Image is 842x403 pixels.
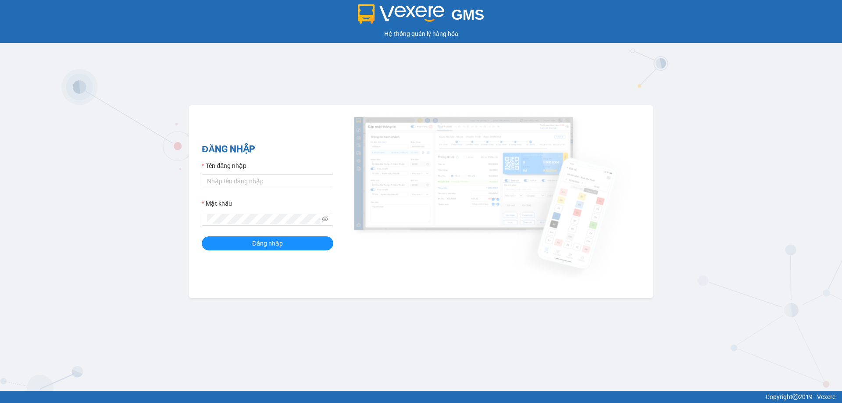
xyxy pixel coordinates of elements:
a: GMS [358,13,485,20]
img: logo 2 [358,4,445,24]
div: Copyright 2019 - Vexere [7,392,835,402]
span: copyright [792,394,799,400]
button: Đăng nhập [202,236,333,250]
input: Tên đăng nhập [202,174,333,188]
input: Mật khẩu [207,214,320,224]
label: Tên đăng nhập [202,161,246,171]
label: Mật khẩu [202,199,232,208]
div: Hệ thống quản lý hàng hóa [2,29,840,39]
span: GMS [451,7,484,23]
span: eye-invisible [322,216,328,222]
h2: ĐĂNG NHẬP [202,142,333,157]
span: Đăng nhập [252,239,283,248]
